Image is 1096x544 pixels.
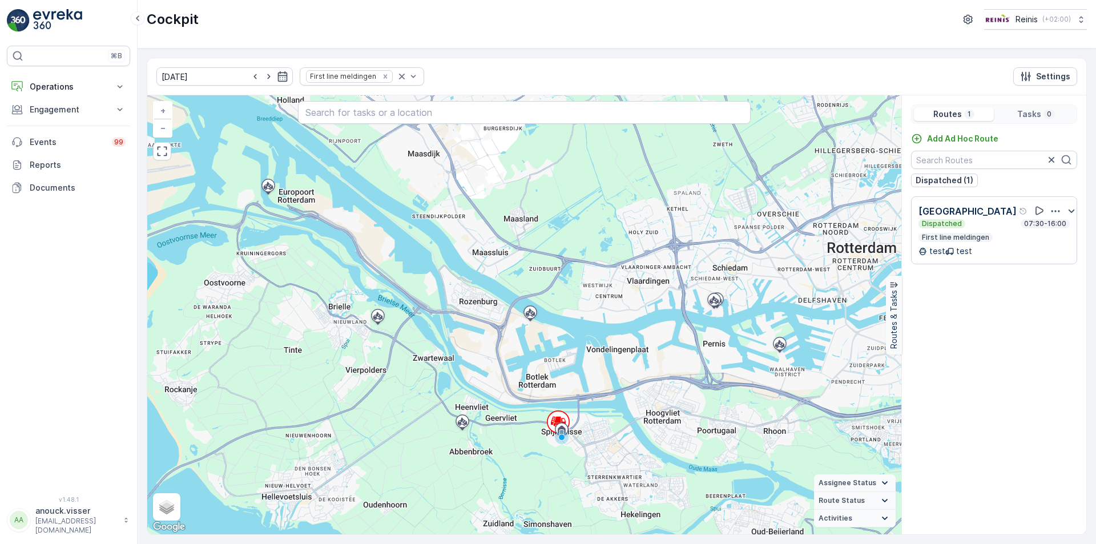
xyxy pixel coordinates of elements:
p: test [956,245,972,257]
p: Events [30,136,105,148]
a: Zoom Out [154,119,171,136]
img: Reinis-Logo-Vrijstaand_Tekengebied-1-copy2_aBO4n7j.png [984,13,1011,26]
button: AAanouck.visser[EMAIL_ADDRESS][DOMAIN_NAME] [7,505,130,535]
p: 99 [114,138,123,147]
summary: Route Status [814,492,896,510]
p: ( +02:00 ) [1042,15,1071,24]
p: [EMAIL_ADDRESS][DOMAIN_NAME] [35,517,118,535]
img: Google [150,519,188,534]
p: anouck.visser [35,505,118,517]
div: First line meldingen [307,71,378,82]
button: Dispatched (1) [911,174,978,187]
img: logo_light-DOdMpM7g.png [33,9,82,32]
a: Add Ad Hoc Route [911,133,998,144]
span: − [160,123,166,132]
p: 1 [966,110,972,119]
p: Reinis [1016,14,1038,25]
p: Engagement [30,104,107,115]
p: Operations [30,81,107,92]
input: dd/mm/yyyy [156,67,293,86]
button: Settings [1013,67,1077,86]
p: Routes [933,108,962,120]
p: First line meldingen [921,233,990,242]
a: Events99 [7,131,130,154]
span: + [160,106,166,115]
button: Reinis(+02:00) [984,9,1087,30]
a: Reports [7,154,130,176]
input: Search for tasks or a location [298,101,751,124]
summary: Activities [814,510,896,527]
p: Documents [30,182,126,194]
a: Layers [154,494,179,519]
p: Cockpit [147,10,199,29]
p: Tasks [1017,108,1041,120]
div: Remove First line meldingen [379,72,392,81]
p: Routes & Tasks [888,290,900,349]
p: 07:30-16:00 [1023,219,1067,228]
input: Search Routes [911,151,1077,169]
p: Add Ad Hoc Route [927,133,998,144]
p: [GEOGRAPHIC_DATA] [918,204,1017,218]
button: Engagement [7,98,130,121]
a: Open this area in Google Maps (opens a new window) [150,519,188,534]
p: Dispatched [921,219,963,228]
p: test [929,245,945,257]
span: Activities [819,514,852,523]
span: v 1.48.1 [7,496,130,503]
p: ⌘B [111,51,122,61]
p: Settings [1036,71,1070,82]
div: Help Tooltip Icon [1019,207,1028,216]
button: Operations [7,75,130,98]
span: Assignee Status [819,478,876,487]
a: Documents [7,176,130,199]
img: logo [7,9,30,32]
p: 0 [1046,110,1053,119]
summary: Assignee Status [814,474,896,492]
a: Zoom In [154,102,171,119]
p: Reports [30,159,126,171]
span: Route Status [819,496,865,505]
p: Dispatched (1) [916,175,973,186]
div: AA [10,511,28,529]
